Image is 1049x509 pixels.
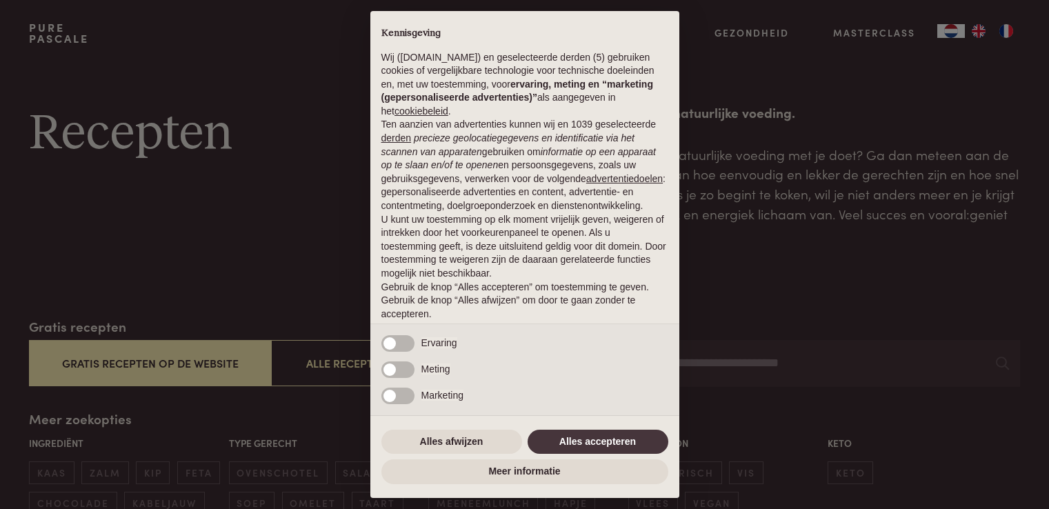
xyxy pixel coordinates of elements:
h2: Kennisgeving [381,28,668,40]
button: Alles afwijzen [381,430,522,455]
p: Wij ([DOMAIN_NAME]) en geselecteerde derden (5) gebruiken cookies of vergelijkbare technologie vo... [381,51,668,119]
a: cookiebeleid [394,106,448,117]
button: Alles accepteren [528,430,668,455]
span: Meting [421,363,450,375]
span: Marketing [421,390,463,401]
p: Ten aanzien van advertenties kunnen wij en 1039 geselecteerde gebruiken om en persoonsgegevens, z... [381,118,668,212]
p: U kunt uw toestemming op elk moment vrijelijk geven, weigeren of intrekken door het voorkeurenpan... [381,213,668,281]
button: derden [381,132,412,146]
span: Ervaring [421,337,457,348]
button: advertentiedoelen [586,172,663,186]
em: precieze geolocatiegegevens en identificatie via het scannen van apparaten [381,132,635,157]
em: informatie op een apparaat op te slaan en/of te openen [381,146,657,171]
p: Gebruik de knop “Alles accepteren” om toestemming te geven. Gebruik de knop “Alles afwijzen” om d... [381,281,668,321]
button: Meer informatie [381,459,668,484]
strong: ervaring, meting en “marketing (gepersonaliseerde advertenties)” [381,79,653,103]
